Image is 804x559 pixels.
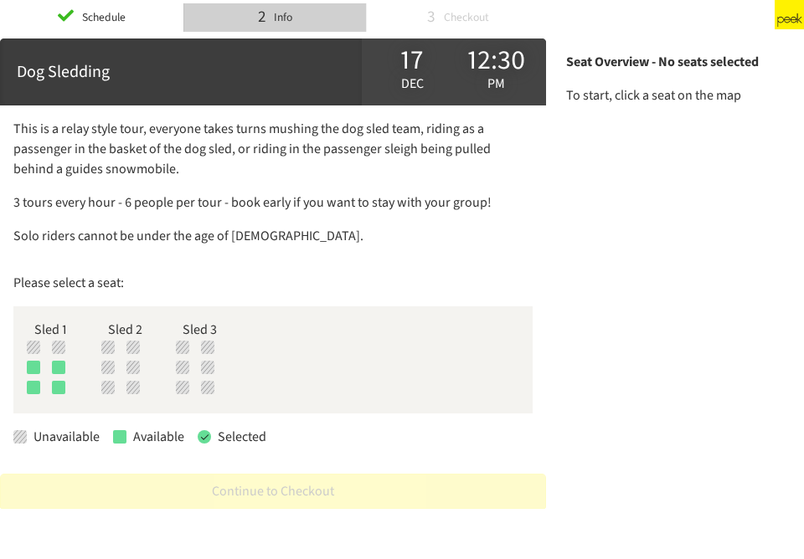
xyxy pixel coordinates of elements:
span: Seat Overview - No seats selected [566,53,759,71]
p: This is a relay style tour, everyone takes turns mushing the dog sled team, riding as a passenger... [13,119,533,179]
div: Schedule [76,5,126,30]
div: 3 [427,5,435,29]
div: Checkout [438,5,489,30]
p: 3 tours every hour - 6 people per tour - book early if you want to stay with your group! [13,192,533,213]
div: Dog Sledding [17,59,345,85]
div: Powered by [DOMAIN_NAME] [621,9,760,26]
div: Sled 3 [176,320,224,340]
div: To start, click a seat on the map [566,72,787,105]
div: Info [269,5,293,30]
div: Sled 1 [27,320,75,340]
div: Unavailable [27,427,100,447]
div: pm [454,72,538,95]
div: Sled 2 [101,320,149,340]
li: 2 Info [183,3,367,31]
div: Available [126,427,184,447]
div: 17 Dec 12:30 pm [362,38,546,105]
div: 17 [370,49,454,72]
div: 12:30 [454,49,538,72]
li: 3 Checkout [366,3,549,31]
p: Please select a seat: [13,273,533,293]
p: Solo riders cannot be under the age of [DEMOGRAPHIC_DATA]. [13,226,533,246]
div: Selected [211,427,266,447]
div: 2 [258,5,266,29]
div: Dec [370,45,454,99]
